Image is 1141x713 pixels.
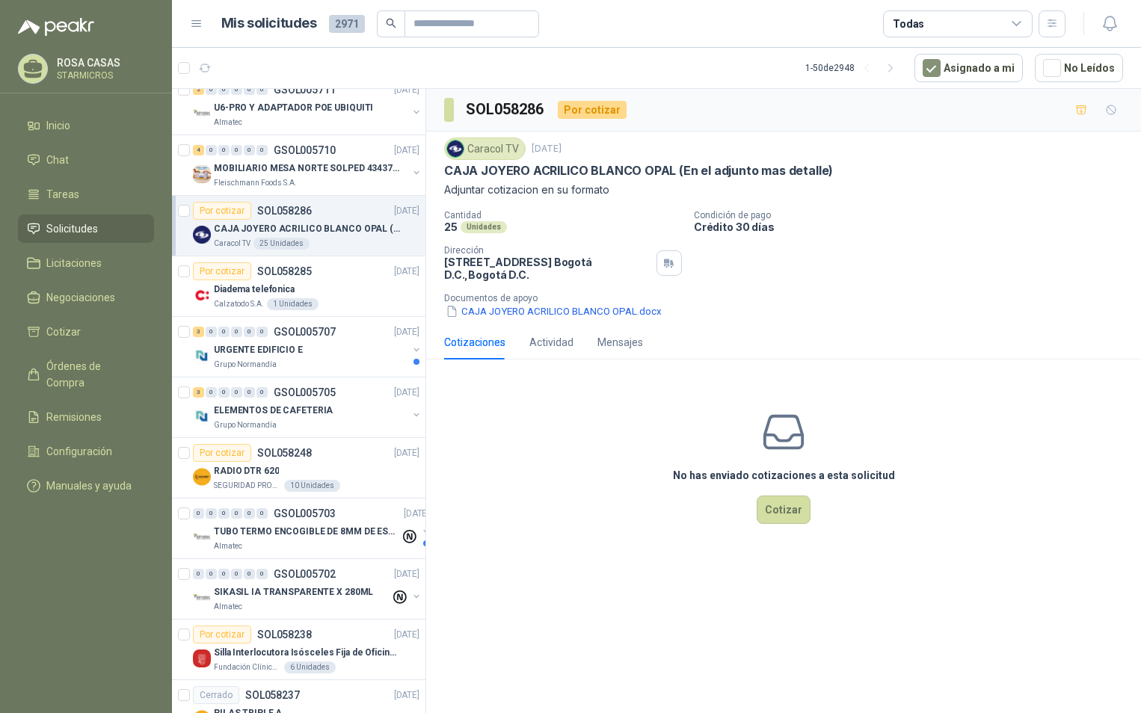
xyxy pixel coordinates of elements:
span: Chat [46,152,69,168]
span: Licitaciones [46,255,102,271]
p: SEGURIDAD PROVISER LTDA [214,480,281,492]
a: Cotizar [18,318,154,346]
div: 0 [231,569,242,579]
div: 0 [206,84,217,95]
p: Condición de pago [694,210,1135,220]
div: Por cotizar [558,101,627,119]
div: 0 [206,569,217,579]
div: 1 Unidades [267,298,319,310]
p: Calzatodo S.A. [214,298,264,310]
p: Grupo Normandía [214,419,277,431]
div: 0 [256,327,268,337]
div: 0 [244,145,255,155]
p: [DATE] [394,567,419,581]
p: SIKASIL IA TRANSPARENTE X 280ML [214,585,373,599]
span: 2971 [329,15,365,33]
div: 0 [231,508,242,519]
div: 0 [256,569,268,579]
h1: Mis solicitudes [221,13,317,34]
p: U6-PRO Y ADAPTADOR POE UBIQUITI [214,101,373,115]
p: MOBILIARIO MESA NORTE SOLPED 4343782 [214,161,400,176]
p: Almatec [214,540,242,552]
a: 4 0 0 0 0 0 GSOL005710[DATE] Company LogoMOBILIARIO MESA NORTE SOLPED 4343782Fleischmann Foods S.A. [193,141,422,189]
a: 3 0 0 0 0 0 GSOL005705[DATE] Company LogoELEMENTOS DE CAFETERIAGrupo Normandía [193,383,422,431]
p: CAJA JOYERO ACRILICO BLANCO OPAL (En el adjunto mas detalle) [444,163,833,179]
div: 10 Unidades [284,480,340,492]
span: Órdenes de Compra [46,358,140,391]
img: Company Logo [193,589,211,607]
div: Actividad [529,334,573,351]
div: 0 [256,145,268,155]
p: Fleischmann Foods S.A. [214,177,297,189]
p: GSOL005707 [274,327,336,337]
p: [DATE] [394,325,419,339]
div: Unidades [461,221,507,233]
a: 2 0 0 0 0 0 GSOL005711[DATE] Company LogoU6-PRO Y ADAPTADOR POE UBIQUITIAlmatec [193,81,422,129]
p: SOL058237 [245,690,300,700]
span: Manuales y ayuda [46,478,132,494]
p: Diadema telefonica [214,283,295,297]
div: 0 [231,145,242,155]
p: [DATE] [404,507,429,521]
p: SOL058286 [257,206,312,216]
img: Company Logo [193,347,211,365]
button: CAJA JOYERO ACRILICO BLANCO OPAL.docx [444,303,663,319]
img: Company Logo [193,407,211,425]
a: Solicitudes [18,214,154,243]
div: 0 [218,84,230,95]
p: Grupo Normandía [214,359,277,371]
span: Remisiones [46,409,102,425]
span: Configuración [46,443,112,460]
p: Caracol TV [214,238,250,250]
span: Solicitudes [46,220,98,237]
div: 0 [206,145,217,155]
p: SOL058285 [257,266,312,277]
div: 0 [193,569,204,579]
p: [DATE] [394,628,419,642]
a: 0 0 0 0 0 0 GSOL005702[DATE] Company LogoSIKASIL IA TRANSPARENTE X 280MLAlmatec [193,565,422,613]
div: 4 [193,145,204,155]
a: Chat [18,146,154,174]
p: TUBO TERMO ENCOGIBLE DE 8MM DE ESPESOR X 5CMS [214,525,400,539]
a: Remisiones [18,403,154,431]
a: Inicio [18,111,154,140]
div: 0 [244,387,255,398]
p: GSOL005703 [274,508,336,519]
a: Órdenes de Compra [18,352,154,397]
img: Company Logo [193,226,211,244]
div: 0 [256,387,268,398]
div: 0 [244,327,255,337]
div: 0 [218,569,230,579]
p: [DATE] [394,386,419,400]
p: Cantidad [444,210,682,220]
div: 0 [231,387,242,398]
a: Por cotizarSOL058286[DATE] Company LogoCAJA JOYERO ACRILICO BLANCO OPAL (En el adjunto mas detall... [172,196,425,256]
div: 25 Unidades [253,238,310,250]
img: Company Logo [193,165,211,183]
div: Cerrado [193,686,239,704]
a: Negociaciones [18,283,154,312]
p: [DATE] [394,688,419,703]
div: Caracol TV [444,138,526,160]
div: 0 [244,508,255,519]
p: Adjuntar cotizacion en su formato [444,182,1123,198]
p: Fundación Clínica Shaio [214,661,281,673]
span: search [386,18,396,28]
a: Licitaciones [18,249,154,277]
p: SOL058238 [257,629,312,640]
div: 0 [206,508,217,519]
button: Cotizar [757,496,811,524]
a: Por cotizarSOL058238[DATE] Company LogoSilla Interlocutora Isósceles Fija de Oficina Tela Negra J... [172,620,425,680]
div: 1 - 50 de 2948 [805,56,902,80]
p: CAJA JOYERO ACRILICO BLANCO OPAL (En el adjunto mas detalle) [214,222,400,236]
p: [DATE] [394,204,419,218]
img: Company Logo [193,649,211,667]
p: Documentos de apoyo [444,293,1135,303]
p: Silla Interlocutora Isósceles Fija de Oficina Tela Negra Just Home Collection [214,646,400,660]
div: 0 [206,387,217,398]
div: 0 [256,84,268,95]
span: Negociaciones [46,289,115,306]
span: Tareas [46,186,79,203]
button: Asignado a mi [914,54,1023,82]
img: Company Logo [193,528,211,546]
